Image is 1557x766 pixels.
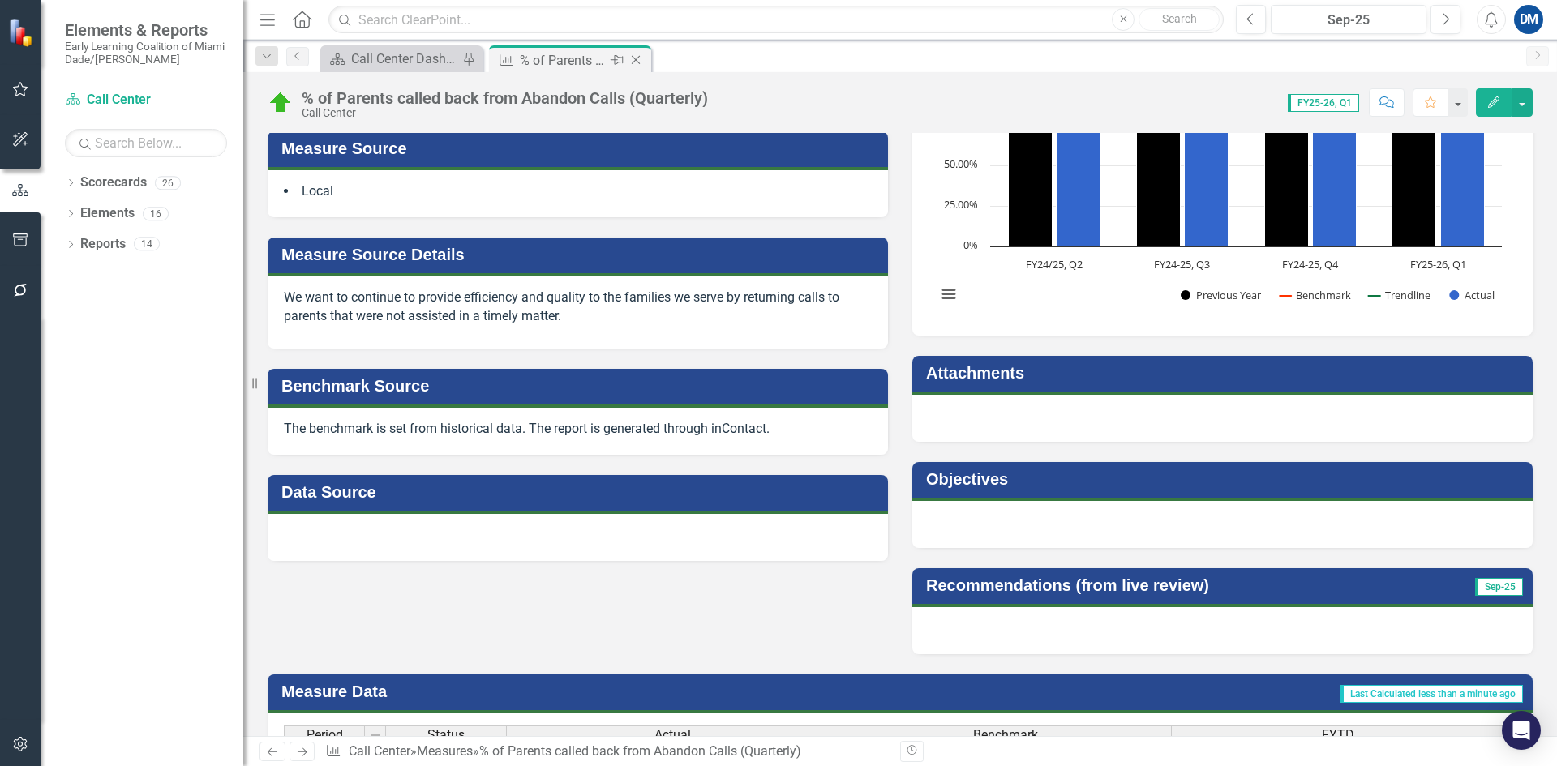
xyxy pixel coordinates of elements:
p: The benchmark is set from historical data. The report is generated through inContact. [284,420,872,439]
span: Benchmark [973,728,1038,742]
input: Search ClearPoint... [328,6,1224,34]
text: FY24/25, Q2 [1026,257,1083,272]
a: Measures [417,743,473,759]
div: Open Intercom Messenger [1502,711,1541,750]
text: 25.00% [944,197,978,212]
span: Elements & Reports [65,20,227,40]
button: Sep-25 [1271,5,1426,34]
path: FY25-26, Q1, 100. Previous Year. [1392,85,1436,247]
img: ClearPoint Strategy [8,18,36,46]
img: 8DAGhfEEPCf229AAAAAElFTkSuQmCC [369,730,382,742]
h3: Recommendations (from live review) [926,576,1435,594]
h3: Measure Source Details [281,246,880,263]
text: FY25-26, Q1 [1410,257,1466,272]
span: FYTD [1322,728,1354,742]
div: % of Parents called back from Abandon Calls (Quarterly) [520,50,607,71]
span: Local [302,183,333,199]
span: Sep-25 [1475,578,1523,596]
path: FY24-25, Q4, 100. Previous Year. [1265,85,1309,247]
div: » » [325,742,888,761]
a: Call Center [65,91,227,109]
g: Actual, series 4 of 4. Bar series with 4 bars. [1057,85,1485,247]
h3: Data Source [281,483,880,501]
a: Call Center [349,743,410,759]
span: Search [1162,12,1197,25]
button: Show Previous Year [1181,288,1263,302]
span: Period [307,728,343,742]
a: Reports [80,235,126,254]
a: Elements [80,204,135,223]
p: We want to continue to provide efficiency and quality to the families we serve by returning calls... [284,289,872,329]
a: Scorecards [80,173,147,192]
path: FY24-25, Q3, 100. Actual. [1185,85,1229,247]
button: Show Benchmark [1280,288,1351,302]
button: View chart menu, Chart [937,283,960,306]
h3: Attachments [926,364,1525,382]
text: FY24-25, Q4 [1282,257,1339,272]
path: FY24/25, Q2, 100. Previous Year. [1009,85,1053,247]
h3: Measure Source [281,139,880,157]
text: FY24-25, Q3 [1154,257,1210,272]
path: FY25-26, Q1, 100. Actual. [1441,85,1485,247]
text: 50.00% [944,156,978,171]
button: Show Actual [1449,288,1495,302]
div: 26 [155,176,181,190]
span: Last Calculated less than a minute ago [1340,685,1523,703]
path: FY24/25, Q2, 100. Actual. [1057,85,1100,247]
g: Previous Year, series 1 of 4. Bar series with 4 bars. [1009,85,1436,247]
div: Chart. Highcharts interactive chart. [929,76,1516,319]
h3: Measure Data [281,683,734,700]
button: Search [1139,8,1220,31]
div: Call Center [302,107,708,119]
div: Sep-25 [1276,11,1421,30]
input: Search Below... [65,129,227,157]
small: Early Learning Coalition of Miami Dade/[PERSON_NAME] [65,40,227,66]
button: Show Trendline [1368,288,1431,302]
a: Call Center Dashboard [324,49,458,69]
h3: Benchmark Source [281,377,880,395]
span: FY25-26, Q1 [1288,94,1359,112]
span: Actual [654,728,691,742]
img: Above Target [268,90,294,116]
div: % of Parents called back from Abandon Calls (Quarterly) [302,89,708,107]
button: DM [1514,5,1543,34]
path: FY24-25, Q4, 100. Actual. [1313,85,1357,247]
span: Status [427,728,465,742]
div: 14 [134,238,160,251]
svg: Interactive chart [929,76,1510,319]
div: % of Parents called back from Abandon Calls (Quarterly) [479,743,801,759]
text: 0% [963,238,978,252]
path: FY24-25, Q3, 100. Previous Year. [1137,85,1181,247]
div: Call Center Dashboard [351,49,458,69]
div: 16 [143,207,169,220]
h3: Objectives [926,470,1525,488]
